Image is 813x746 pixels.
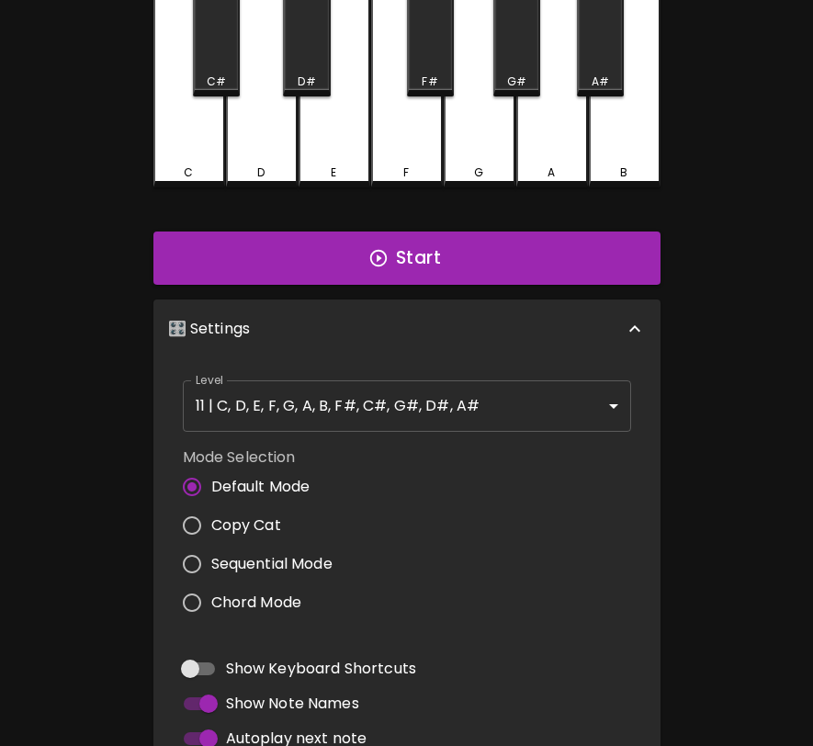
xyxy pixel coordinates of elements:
[211,476,311,498] span: Default Mode
[331,164,336,181] div: E
[211,592,302,614] span: Chord Mode
[592,73,609,90] div: A#
[422,73,437,90] div: F#
[507,73,526,90] div: G#
[474,164,483,181] div: G
[211,553,333,575] span: Sequential Mode
[620,164,627,181] div: B
[226,658,416,680] span: Show Keyboard Shortcuts
[548,164,555,181] div: A
[183,446,347,468] label: Mode Selection
[226,693,359,715] span: Show Note Names
[207,73,226,90] div: C#
[257,164,265,181] div: D
[153,232,661,285] button: Start
[403,164,409,181] div: F
[153,300,661,358] div: 🎛️ Settings
[168,318,251,340] p: 🎛️ Settings
[183,380,631,432] div: 11 | C, D, E, F, G, A, B, F#, C#, G#, D#, A#
[211,514,281,537] span: Copy Cat
[196,372,224,388] label: Level
[298,73,315,90] div: D#
[184,164,193,181] div: C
